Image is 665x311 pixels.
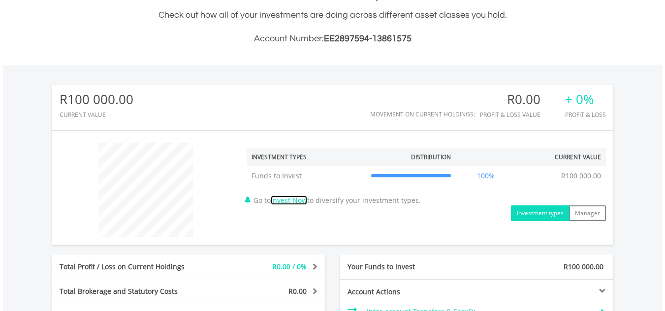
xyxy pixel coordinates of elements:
th: Investment Types [247,148,366,166]
div: Account Actions [340,287,477,297]
h3: Account Number: [52,32,613,46]
div: Go to to diversify your investment types. [239,138,613,221]
div: Total Brokerage and Statutory Costs [52,286,212,296]
div: Your Funds to Invest [340,262,477,272]
button: Investment types [511,205,570,221]
td: R100 000.00 [556,166,606,186]
th: Current Value [516,148,606,166]
div: R100 000.00 [60,92,133,107]
div: Profit & Loss [565,112,606,118]
div: Profit & Loss Value [480,112,553,118]
button: Manager [569,205,606,221]
div: Movement on Current Holdings: [370,111,475,117]
span: R0.00 [288,286,307,296]
div: Check out how all of your investments are doing across different asset classes you hold. [52,8,613,46]
span: EE2897594-13861575 [324,34,412,43]
a: Invest Now [271,196,307,205]
span: R0.00 / 0% [272,262,307,271]
div: Total Profit / Loss on Current Holdings [52,262,212,272]
div: Distribution [411,153,451,161]
div: + 0% [565,92,606,107]
div: R0.00 [480,92,553,107]
td: Funds to Invest [247,166,366,186]
div: CURRENT VALUE [60,112,133,118]
span: R100 000.00 [564,262,603,271]
td: 100% [456,166,516,186]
